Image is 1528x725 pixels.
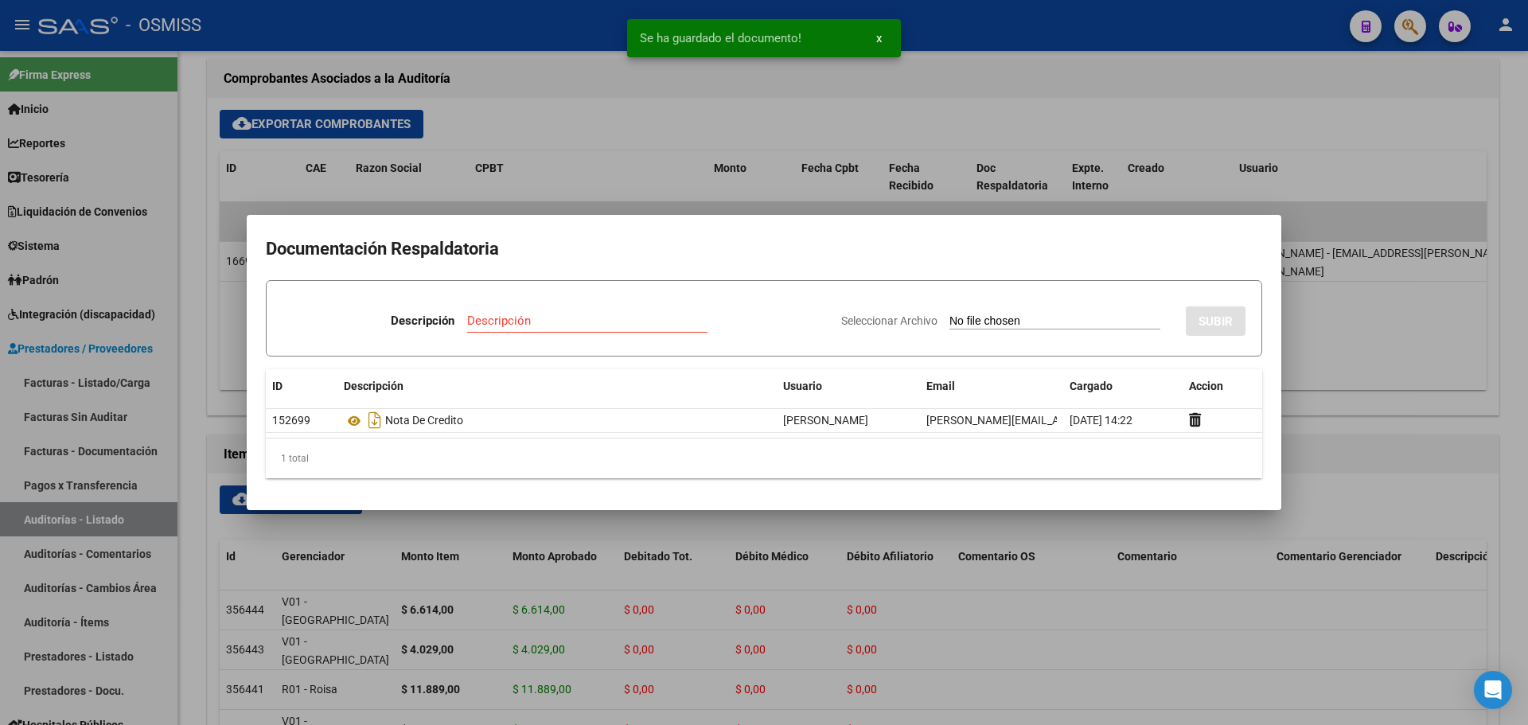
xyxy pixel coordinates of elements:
button: x [863,24,895,53]
datatable-header-cell: Email [920,369,1063,403]
datatable-header-cell: Usuario [777,369,920,403]
span: Usuario [783,380,822,392]
span: 152699 [272,414,310,427]
h2: Documentación Respaldatoria [266,234,1262,264]
i: Descargar documento [364,407,385,433]
datatable-header-cell: Accion [1183,369,1262,403]
span: x [876,31,882,45]
datatable-header-cell: Descripción [337,369,777,403]
span: SUBIR [1199,314,1233,329]
span: Descripción [344,380,403,392]
span: Cargado [1070,380,1113,392]
p: Descripción [391,312,454,330]
button: SUBIR [1186,306,1245,336]
div: 1 total [266,439,1262,478]
span: Seleccionar Archivo [841,314,937,327]
span: [DATE] 14:22 [1070,414,1132,427]
datatable-header-cell: ID [266,369,337,403]
span: Accion [1189,380,1223,392]
span: [PERSON_NAME] [783,414,868,427]
div: Open Intercom Messenger [1474,671,1512,709]
div: Nota De Credito [344,407,770,433]
span: Se ha guardado el documento! [640,30,801,46]
datatable-header-cell: Cargado [1063,369,1183,403]
span: ID [272,380,283,392]
span: [PERSON_NAME][EMAIL_ADDRESS][PERSON_NAME][DOMAIN_NAME] [926,414,1273,427]
span: Email [926,380,955,392]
